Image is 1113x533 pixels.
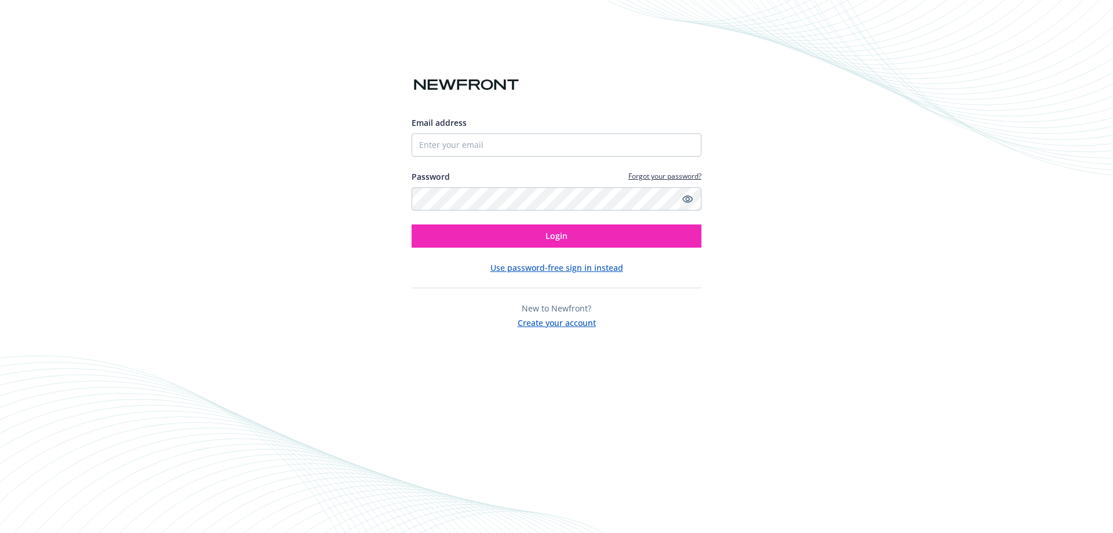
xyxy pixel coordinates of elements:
[412,171,450,183] label: Password
[412,224,701,248] button: Login
[412,187,701,211] input: Enter your password
[490,262,623,274] button: Use password-free sign in instead
[628,171,701,181] a: Forgot your password?
[522,303,591,314] span: New to Newfront?
[412,75,521,95] img: Newfront logo
[545,230,568,241] span: Login
[518,314,596,329] button: Create your account
[681,192,694,206] a: Show password
[412,133,701,157] input: Enter your email
[412,117,467,128] span: Email address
